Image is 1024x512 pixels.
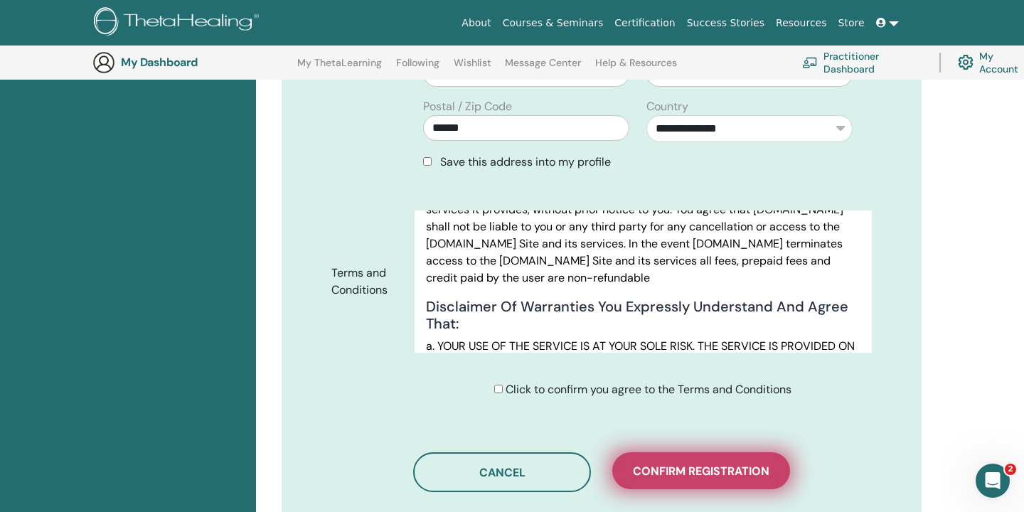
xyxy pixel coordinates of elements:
[802,47,922,78] a: Practitioner Dashboard
[413,452,591,492] button: Cancel
[595,57,677,80] a: Help & Resources
[802,57,818,68] img: chalkboard-teacher.svg
[454,57,491,80] a: Wishlist
[92,51,115,74] img: generic-user-icon.jpg
[646,98,688,115] label: Country
[505,57,581,80] a: Message Center
[321,260,415,304] label: Terms and Conditions
[479,465,526,480] span: Cancel
[1005,464,1016,475] span: 2
[609,10,681,36] a: Certification
[456,10,496,36] a: About
[958,51,974,73] img: cog.svg
[423,98,512,115] label: Postal / Zip Code
[396,57,439,80] a: Following
[976,464,1010,498] iframe: Intercom live chat
[426,150,860,287] p: [DOMAIN_NAME] reserves the right to cancel your access to the [DOMAIN_NAME] Site and any of the S...
[770,10,833,36] a: Resources
[612,452,790,489] button: Confirm registration
[297,57,382,80] a: My ThetaLearning
[426,338,860,423] p: a. YOUR USE OF THE SERVICE IS AT YOUR SOLE RISK. THE SERVICE IS PROVIDED ON AN "AS IS" AND "AS AV...
[633,464,769,479] span: Confirm registration
[426,298,860,332] h4: Disclaimer Of Warranties You Expressly Understand And Agree That:
[833,10,870,36] a: Store
[497,10,609,36] a: Courses & Seminars
[681,10,770,36] a: Success Stories
[440,154,611,169] span: Save this address into my profile
[94,7,264,39] img: logo.png
[506,382,791,397] span: Click to confirm you agree to the Terms and Conditions
[121,55,263,69] h3: My Dashboard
